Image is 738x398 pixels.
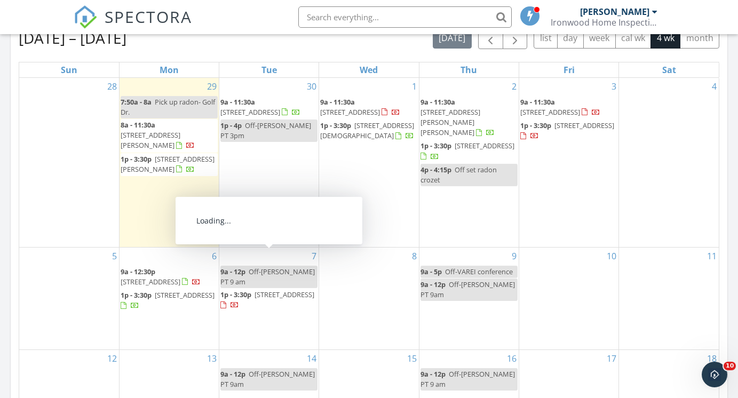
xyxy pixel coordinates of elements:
[705,248,719,265] a: Go to October 11, 2025
[121,266,218,289] a: 9a - 12:30p [STREET_ADDRESS]
[478,27,503,49] button: Previous
[609,78,618,95] a: Go to October 3, 2025
[520,96,617,119] a: 9a - 11:30a [STREET_ADDRESS]
[205,78,219,95] a: Go to September 29, 2025
[121,97,152,107] span: 7:50a - 8a
[503,27,528,49] button: Next
[121,290,152,300] span: 1p - 3:30p
[420,165,497,185] span: Off set radon crozet
[305,350,319,367] a: Go to October 14, 2025
[519,247,618,349] td: Go to October 10, 2025
[420,141,514,161] a: 1p - 3:30p [STREET_ADDRESS]
[420,369,515,389] span: Off-[PERSON_NAME] PT 9 am
[155,290,215,300] span: [STREET_ADDRESS]
[74,14,192,37] a: SPECTORA
[320,96,417,119] a: 9a - 11:30a [STREET_ADDRESS]
[420,140,518,163] a: 1p - 3:30p [STREET_ADDRESS]
[320,121,414,140] a: 1p - 3:30p [STREET_ADDRESS][DEMOGRAPHIC_DATA]
[710,78,719,95] a: Go to October 4, 2025
[220,369,315,389] span: Off-[PERSON_NAME] PT 9am
[705,350,719,367] a: Go to October 18, 2025
[520,121,614,140] a: 1p - 3:30p [STREET_ADDRESS]
[121,130,180,150] span: [STREET_ADDRESS][PERSON_NAME]
[19,247,119,349] td: Go to October 5, 2025
[298,6,512,28] input: Search everything...
[410,248,419,265] a: Go to October 8, 2025
[220,121,242,130] span: 1p - 4p
[458,62,479,77] a: Thursday
[455,141,514,150] span: [STREET_ADDRESS]
[220,290,314,309] a: 1p - 3:30p [STREET_ADDRESS]
[534,28,558,49] button: list
[220,289,318,312] a: 1p - 3:30p [STREET_ADDRESS]
[724,362,736,370] span: 10
[110,248,119,265] a: Go to October 5, 2025
[19,78,119,247] td: Go to September 28, 2025
[420,97,495,138] a: 9a - 11:30a [STREET_ADDRESS][PERSON_NAME][PERSON_NAME]
[305,78,319,95] a: Go to September 30, 2025
[320,97,355,107] span: 9a - 11:30a
[220,369,245,379] span: 9a - 12p
[420,267,442,276] span: 9a - 5p
[157,62,181,77] a: Monday
[220,107,280,117] span: [STREET_ADDRESS]
[519,78,618,247] td: Go to October 3, 2025
[660,62,678,77] a: Saturday
[580,6,649,17] div: [PERSON_NAME]
[619,78,719,247] td: Go to October 4, 2025
[74,5,97,29] img: The Best Home Inspection Software - Spectora
[121,120,155,130] span: 8a - 11:30a
[121,154,215,174] a: 1p - 3:30p [STREET_ADDRESS][PERSON_NAME]
[310,248,319,265] a: Go to October 7, 2025
[702,362,727,387] iframe: Intercom live chat
[119,78,219,247] td: Go to September 29, 2025
[420,96,518,140] a: 9a - 11:30a [STREET_ADDRESS][PERSON_NAME][PERSON_NAME]
[420,107,480,137] span: [STREET_ADDRESS][PERSON_NAME][PERSON_NAME]
[259,62,279,77] a: Tuesday
[420,97,455,107] span: 9a - 11:30a
[105,78,119,95] a: Go to September 28, 2025
[551,17,657,28] div: Ironwood Home Inspections
[405,350,419,367] a: Go to October 15, 2025
[219,78,319,247] td: Go to September 30, 2025
[121,97,215,117] span: Pick up radon- Golf Dr.
[520,121,551,130] span: 1p - 3:30p
[619,247,719,349] td: Go to October 11, 2025
[220,290,251,299] span: 1p - 3:30p
[420,141,451,150] span: 1p - 3:30p
[505,350,519,367] a: Go to October 16, 2025
[121,119,218,153] a: 8a - 11:30a [STREET_ADDRESS][PERSON_NAME]
[445,267,513,276] span: Off-VAREI conference
[433,28,472,49] button: [DATE]
[121,120,195,150] a: 8a - 11:30a [STREET_ADDRESS][PERSON_NAME]
[615,28,652,49] button: cal wk
[220,267,245,276] span: 9a - 12p
[319,78,419,247] td: Go to October 1, 2025
[121,153,218,176] a: 1p - 3:30p [STREET_ADDRESS][PERSON_NAME]
[510,78,519,95] a: Go to October 2, 2025
[105,350,119,367] a: Go to October 12, 2025
[420,369,446,379] span: 9a - 12p
[605,350,618,367] a: Go to October 17, 2025
[255,290,314,299] span: [STREET_ADDRESS]
[605,248,618,265] a: Go to October 10, 2025
[557,28,584,49] button: day
[420,165,451,174] span: 4p - 4:15p
[121,267,201,286] a: 9a - 12:30p [STREET_ADDRESS]
[358,62,380,77] a: Wednesday
[520,120,617,142] a: 1p - 3:30p [STREET_ADDRESS]
[419,247,519,349] td: Go to October 9, 2025
[220,96,318,119] a: 9a - 11:30a [STREET_ADDRESS]
[219,247,319,349] td: Go to October 7, 2025
[121,154,215,174] span: [STREET_ADDRESS][PERSON_NAME]
[520,97,555,107] span: 9a - 11:30a
[210,248,219,265] a: Go to October 6, 2025
[320,97,400,117] a: 9a - 11:30a [STREET_ADDRESS]
[121,277,180,286] span: [STREET_ADDRESS]
[119,247,219,349] td: Go to October 6, 2025
[121,154,152,164] span: 1p - 3:30p
[554,121,614,130] span: [STREET_ADDRESS]
[419,78,519,247] td: Go to October 2, 2025
[320,107,380,117] span: [STREET_ADDRESS]
[420,280,446,289] span: 9a - 12p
